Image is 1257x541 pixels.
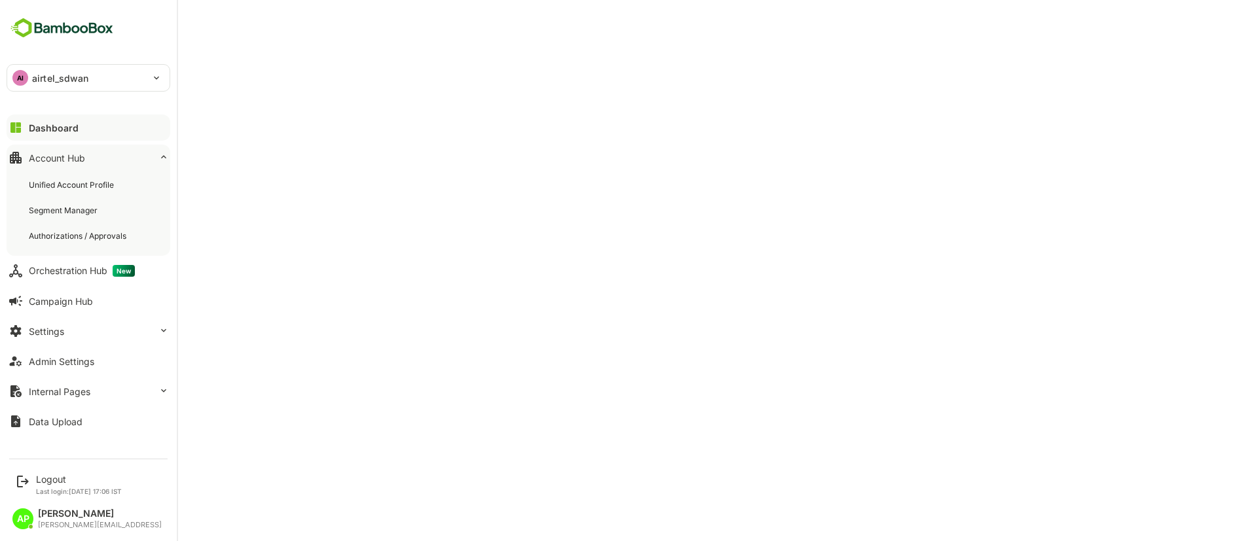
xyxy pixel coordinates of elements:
[7,16,117,41] img: BambooboxFullLogoMark.5f36c76dfaba33ec1ec1367b70bb1252.svg
[29,152,85,164] div: Account Hub
[32,71,89,85] p: airtel_sdwan
[29,230,129,241] div: Authorizations / Approvals
[38,508,162,519] div: [PERSON_NAME]
[29,386,90,397] div: Internal Pages
[12,508,33,529] div: AP
[7,408,170,434] button: Data Upload
[29,179,117,190] div: Unified Account Profile
[7,318,170,344] button: Settings
[29,326,64,337] div: Settings
[12,70,28,86] div: AI
[38,521,162,529] div: [PERSON_NAME][EMAIL_ADDRESS]
[7,258,170,284] button: Orchestration HubNew
[7,145,170,171] button: Account Hub
[29,265,135,277] div: Orchestration Hub
[7,114,170,141] button: Dashboard
[29,205,100,216] div: Segment Manager
[36,474,122,485] div: Logout
[29,122,79,133] div: Dashboard
[7,65,170,91] div: AIairtel_sdwan
[29,296,93,307] div: Campaign Hub
[36,487,122,495] p: Last login: [DATE] 17:06 IST
[113,265,135,277] span: New
[29,356,94,367] div: Admin Settings
[7,348,170,374] button: Admin Settings
[7,288,170,314] button: Campaign Hub
[7,378,170,404] button: Internal Pages
[29,416,82,427] div: Data Upload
